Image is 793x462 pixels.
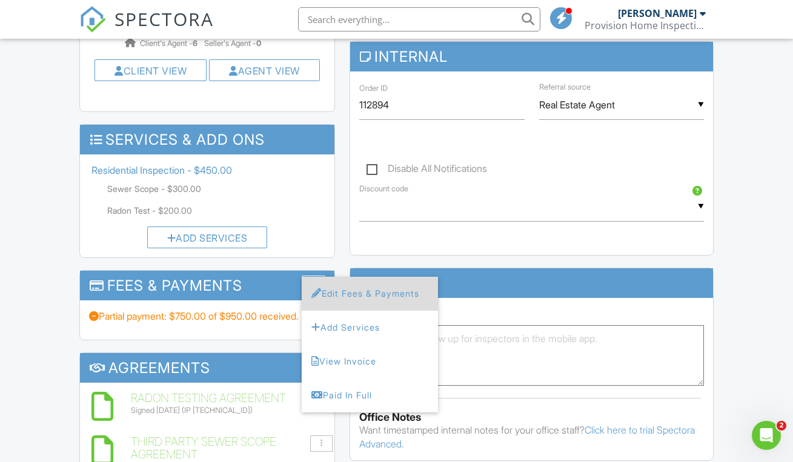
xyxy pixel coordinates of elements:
[350,42,713,71] h3: Internal
[131,435,325,461] h6: Third Party Sewer Scope Agreement
[359,424,695,449] a: Click here to trial Spectora Advanced.
[359,411,704,423] div: Office Notes
[302,277,438,311] a: Edit Fees & Payments
[359,423,704,450] p: Want timestamped internal notes for your office staff?
[229,65,300,77] a: Agent View
[350,268,713,298] h3: Notes
[79,16,214,42] a: SPECTORA
[298,7,540,31] input: Search everything...
[359,307,704,319] h5: Inspector Notes
[89,163,325,217] li: Service: Residential Inspection
[204,39,261,48] span: Seller's Agent -
[107,205,325,217] li: Add on: Radon Test
[131,392,325,404] h6: Radon Testing Agreement
[80,125,334,154] h3: Services & Add ons
[80,271,334,300] h3: Fees & Payments
[114,65,187,77] a: Client View
[79,6,106,33] img: The Best Home Inspection Software - Spectora
[367,163,487,178] label: Disable All Notifications
[752,421,781,450] iframe: Intercom live chat
[618,7,697,19] div: [PERSON_NAME]
[91,164,232,176] span: Residential Inspection - $450.00
[147,226,268,248] div: Add Services
[585,19,706,31] div: Provision Home Inspections LLC
[80,353,334,383] h3: Agreements
[359,183,408,194] label: Discount code
[89,309,299,323] div: Partial payment: $750.00 of $950.00 received.
[131,406,325,415] div: Signed [DATE] (IP [TECHNICAL_ID])
[114,6,214,31] span: SPECTORA
[359,83,388,94] label: Order ID
[256,39,261,48] strong: 0
[777,421,786,431] span: 2
[131,392,325,415] a: Radon Testing Agreement Signed [DATE] (IP [TECHNICAL_ID])
[107,183,325,195] li: Add on: Sewer Scope
[539,82,591,93] label: Referral source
